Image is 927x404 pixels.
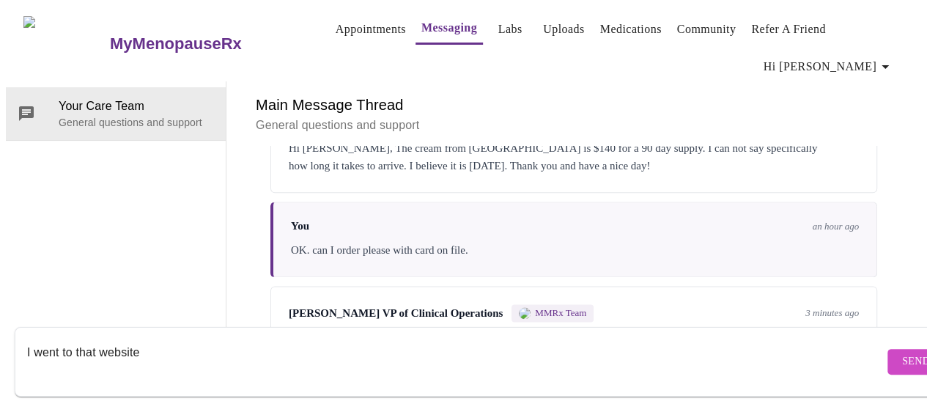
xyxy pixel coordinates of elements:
div: Hi [PERSON_NAME], The cream from [GEOGRAPHIC_DATA] is $140 for a 90 day supply. I can not say spe... [289,139,859,175]
img: MyMenopauseRx Logo [23,16,108,71]
button: Community [671,15,742,44]
span: MMRx Team [535,307,586,319]
h3: MyMenopauseRx [110,34,242,54]
button: Uploads [537,15,591,44]
div: OK. can I order please with card on file. [291,241,859,259]
span: [PERSON_NAME] VP of Clinical Operations [289,307,503,320]
a: Messaging [421,18,477,38]
span: Hi [PERSON_NAME] [764,56,894,77]
button: Labs [487,15,533,44]
a: Community [677,19,736,40]
button: Messaging [416,13,483,45]
span: 3 minutes ago [805,307,859,319]
p: General questions and support [59,115,214,130]
h6: Main Message Thread [256,93,892,117]
p: General questions and support [256,117,892,134]
div: Your Care TeamGeneral questions and support [6,87,226,140]
a: Appointments [336,19,406,40]
button: Refer a Friend [745,15,832,44]
span: an hour ago [812,221,859,232]
a: Uploads [543,19,585,40]
button: Hi [PERSON_NAME] [758,52,900,81]
a: Medications [600,19,662,40]
span: Your Care Team [59,98,214,115]
textarea: Send a message about your appointment [27,338,884,385]
a: MyMenopauseRx [108,18,300,70]
img: MMRX [519,307,531,319]
span: You [291,220,309,232]
button: Appointments [330,15,412,44]
a: Labs [498,19,522,40]
a: Refer a Friend [751,19,826,40]
button: Medications [594,15,668,44]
